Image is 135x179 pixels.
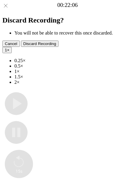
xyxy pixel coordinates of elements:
[21,41,59,47] button: Discard Recording
[5,48,7,52] span: 1
[2,41,20,47] button: Cancel
[14,58,133,63] li: 0.25×
[57,2,78,8] a: 00:22:06
[14,74,133,80] li: 1.5×
[2,16,133,24] h2: Discard Recording?
[2,47,12,53] button: 1×
[14,69,133,74] li: 1×
[14,30,133,36] li: You will not be able to recover this once discarded.
[14,63,133,69] li: 0.5×
[14,80,133,85] li: 2×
